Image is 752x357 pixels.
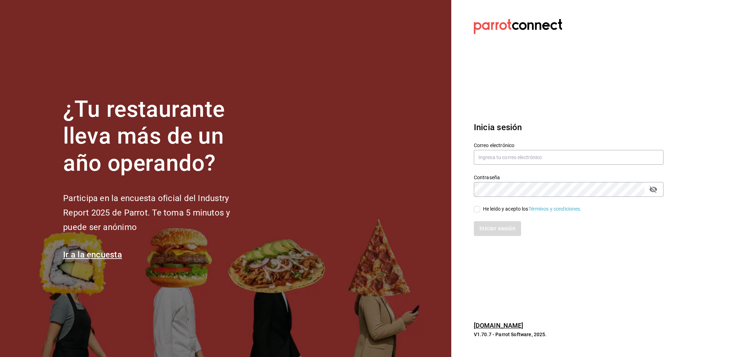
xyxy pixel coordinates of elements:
h1: ¿Tu restaurante lleva más de un año operando? [63,96,253,177]
div: He leído y acepto los [483,205,582,213]
input: Ingresa tu correo electrónico [474,150,664,165]
a: [DOMAIN_NAME] [474,322,524,329]
a: Términos y condiciones. [528,206,582,212]
label: Correo electrónico [474,143,664,147]
button: passwordField [647,183,659,195]
h2: Participa en la encuesta oficial del Industry Report 2025 de Parrot. Te toma 5 minutos y puede se... [63,191,253,234]
label: Contraseña [474,175,664,180]
h3: Inicia sesión [474,121,664,134]
a: Ir a la encuesta [63,250,122,260]
p: V1.70.7 - Parrot Software, 2025. [474,331,664,338]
